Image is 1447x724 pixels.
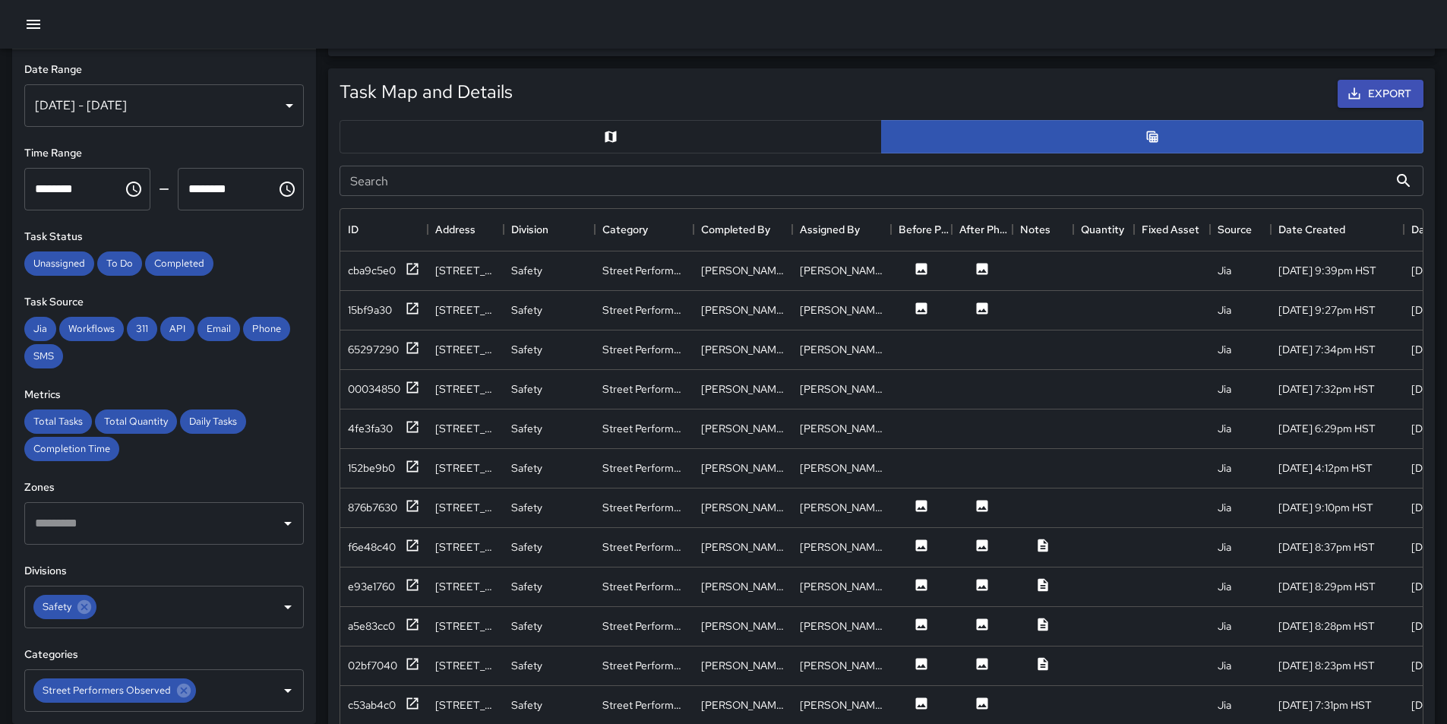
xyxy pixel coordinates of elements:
[435,263,496,278] div: 2354 Kalākaua Avenue
[33,595,96,619] div: Safety
[800,539,883,555] div: Joshua Lewis
[160,322,194,335] span: API
[1278,579,1376,594] div: 8/30/2025, 8:29pm HST
[348,696,420,715] button: c53ab4c0
[511,302,542,318] div: Safety
[277,596,299,618] button: Open
[800,460,883,476] div: Nathan Han
[701,263,785,278] div: Martin Keith
[24,344,63,368] div: SMS
[1081,208,1124,251] div: Quantity
[1218,539,1231,555] div: Jia
[97,251,142,276] div: To Do
[792,208,891,251] div: Assigned By
[24,349,63,362] span: SMS
[435,421,496,436] div: 2354 Kalākaua Avenue
[24,437,119,461] div: Completion Time
[511,342,542,357] div: Safety
[24,409,92,434] div: Total Tasks
[435,500,496,515] div: 2344 Kalākaua Avenue
[800,263,883,278] div: Martin Keith
[160,317,194,341] div: API
[348,380,420,399] button: 00034850
[899,208,952,251] div: Before Photo
[1218,579,1231,594] div: Jia
[348,697,396,713] div: c53ab4c0
[1278,658,1375,673] div: 8/30/2025, 8:23pm HST
[1278,302,1376,318] div: 8/31/2025, 9:27pm HST
[348,658,397,673] div: 02bf7040
[595,208,693,251] div: Category
[435,658,496,673] div: 2353 Kalākaua Avenue
[602,208,648,251] div: Category
[1142,208,1199,251] div: Fixed Asset
[701,208,770,251] div: Completed By
[881,120,1423,153] button: Table
[511,381,542,397] div: Safety
[701,460,785,476] div: Nathan Han
[348,301,420,320] button: 15bf9a30
[701,342,785,357] div: Nathan Han
[602,342,686,357] div: Street Performers Observed
[24,251,94,276] div: Unassigned
[800,302,883,318] div: Martin Keith
[511,697,542,713] div: Safety
[693,208,792,251] div: Completed By
[1210,208,1271,251] div: Source
[1218,697,1231,713] div: Jia
[348,208,359,251] div: ID
[701,618,785,634] div: Joshua Lewis
[348,263,396,278] div: cba9c5e0
[24,479,304,496] h6: Zones
[435,539,496,555] div: 2490 Kalākaua Avenue
[24,294,304,311] h6: Task Source
[701,658,785,673] div: Joshua Lewis
[800,500,883,515] div: Nathan Han
[340,208,428,251] div: ID
[197,322,240,335] span: Email
[272,174,302,204] button: Choose time, selected time is 11:59 PM
[145,257,213,270] span: Completed
[24,84,304,127] div: [DATE] - [DATE]
[800,697,883,713] div: Nathan Han
[435,302,496,318] div: 321 Seaside Avenue
[1218,460,1231,476] div: Jia
[348,460,395,476] div: 152be9b0
[800,381,883,397] div: Nathan Han
[602,697,686,713] div: Street Performers Observed
[340,120,882,153] button: Map
[602,460,686,476] div: Street Performers Observed
[1278,500,1373,515] div: 8/30/2025, 9:10pm HST
[1218,342,1231,357] div: Jia
[602,658,686,673] div: Street Performers Observed
[511,421,542,436] div: Safety
[24,145,304,162] h6: Time Range
[511,618,542,634] div: Safety
[33,678,196,703] div: Street Performers Observed
[24,387,304,403] h6: Metrics
[180,409,246,434] div: Daily Tasks
[348,656,420,675] button: 02bf7040
[511,460,542,476] div: Safety
[602,302,686,318] div: Street Performers Observed
[24,257,94,270] span: Unassigned
[1271,208,1404,251] div: Date Created
[435,342,496,357] div: 2354 Kalākaua Avenue
[1278,381,1375,397] div: 8/31/2025, 7:32pm HST
[348,577,420,596] button: e93e1760
[95,409,177,434] div: Total Quantity
[277,513,299,534] button: Open
[1218,618,1231,634] div: Jia
[348,340,420,359] button: 65297290
[1278,342,1376,357] div: 8/31/2025, 7:34pm HST
[602,421,686,436] div: Street Performers Observed
[952,208,1013,251] div: After Photo
[602,579,686,594] div: Street Performers Observed
[511,208,548,251] div: Division
[95,415,177,428] span: Total Quantity
[435,618,496,634] div: 2354 Kalākaua Avenue
[1218,658,1231,673] div: Jia
[602,539,686,555] div: Street Performers Observed
[97,257,142,270] span: To Do
[348,261,420,280] button: cba9c5e0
